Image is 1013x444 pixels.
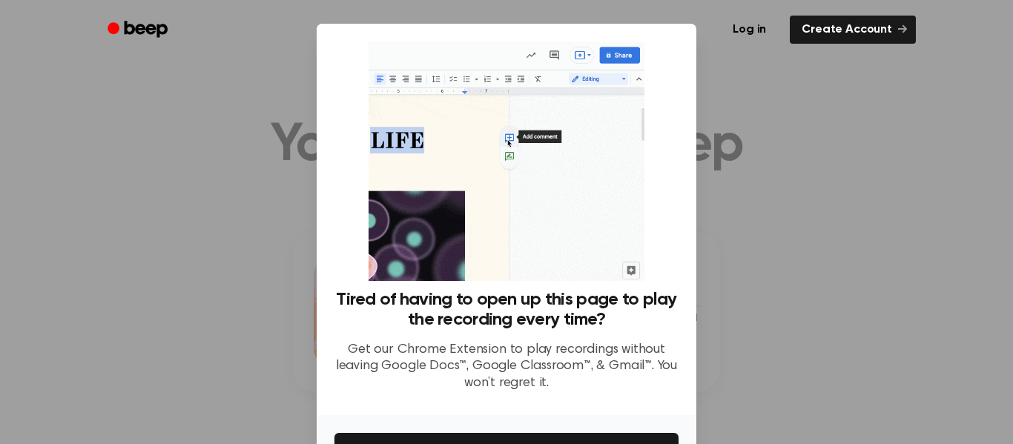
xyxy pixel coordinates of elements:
a: Log in [718,13,781,47]
a: Create Account [790,16,916,44]
p: Get our Chrome Extension to play recordings without leaving Google Docs™, Google Classroom™, & Gm... [334,342,679,392]
a: Beep [97,16,181,44]
img: Beep extension in action [369,42,644,281]
h3: Tired of having to open up this page to play the recording every time? [334,290,679,330]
